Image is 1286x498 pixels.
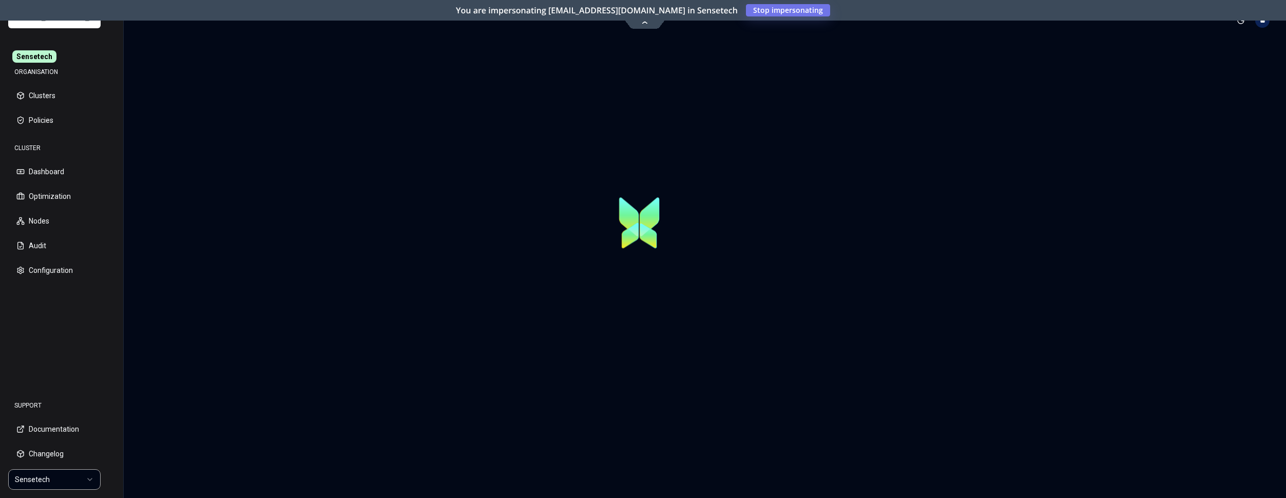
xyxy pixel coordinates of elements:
[8,234,115,257] button: Audit
[8,418,115,440] button: Documentation
[8,395,115,416] div: SUPPORT
[8,442,115,465] button: Changelog
[8,62,115,82] div: ORGANISATION
[8,210,115,232] button: Nodes
[8,160,115,183] button: Dashboard
[8,259,115,282] button: Configuration
[8,138,115,158] div: CLUSTER
[8,109,115,132] button: Policies
[8,84,115,107] button: Clusters
[8,185,115,208] button: Optimization
[12,50,56,63] span: Sensetech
